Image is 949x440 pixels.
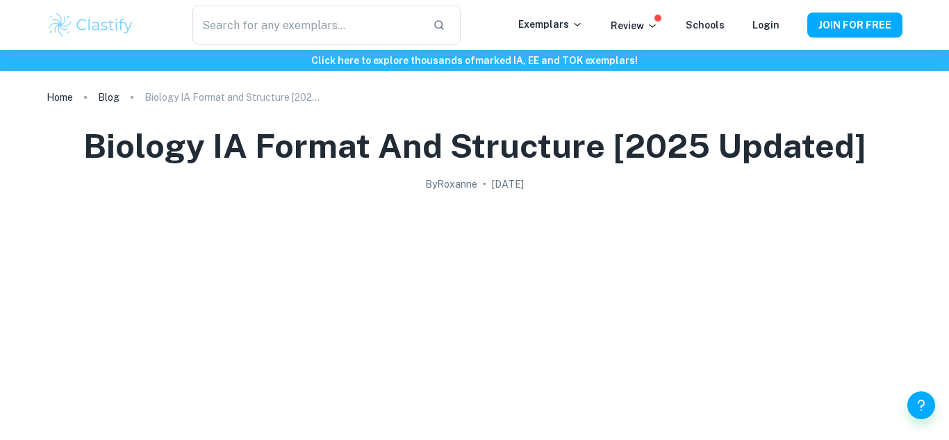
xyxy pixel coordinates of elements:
[425,177,477,192] h2: By Roxanne
[47,11,135,39] img: Clastify logo
[492,177,524,192] h2: [DATE]
[686,19,725,31] a: Schools
[47,88,73,107] a: Home
[145,90,325,105] p: Biology IA Format and Structure [2025 updated]
[752,19,779,31] a: Login
[518,17,583,32] p: Exemplars
[611,18,658,33] p: Review
[192,6,422,44] input: Search for any exemplars...
[807,13,902,38] button: JOIN FOR FREE
[3,53,946,68] h6: Click here to explore thousands of marked IA, EE and TOK exemplars !
[907,391,935,419] button: Help and Feedback
[98,88,119,107] a: Blog
[483,177,486,192] p: •
[83,124,866,168] h1: Biology IA Format and Structure [2025 updated]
